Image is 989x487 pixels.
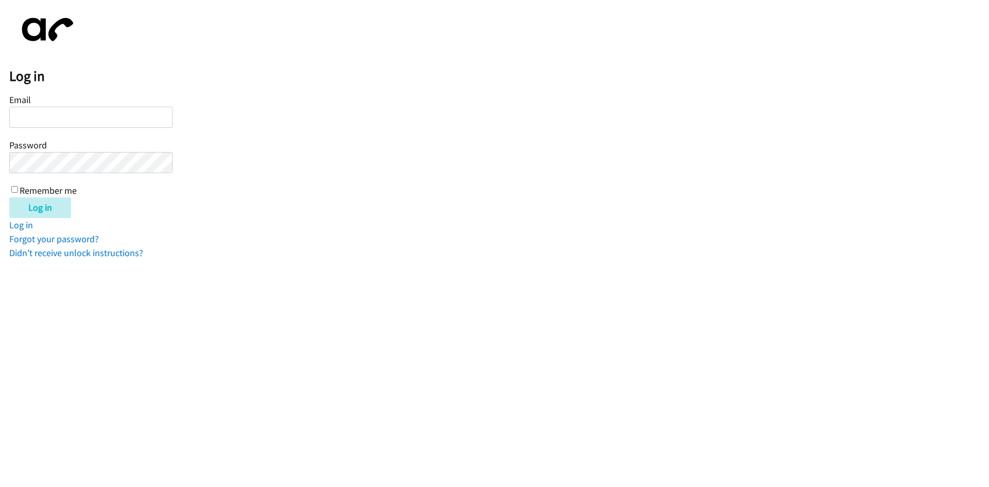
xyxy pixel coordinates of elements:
[9,68,989,85] h2: Log in
[20,184,77,196] label: Remember me
[9,233,99,245] a: Forgot your password?
[9,219,33,231] a: Log in
[9,247,143,259] a: Didn't receive unlock instructions?
[9,9,81,50] img: aphone-8a226864a2ddd6a5e75d1ebefc011f4aa8f32683c2d82f3fb0802fe031f96514.svg
[9,139,47,151] label: Password
[9,94,31,106] label: Email
[9,197,71,218] input: Log in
